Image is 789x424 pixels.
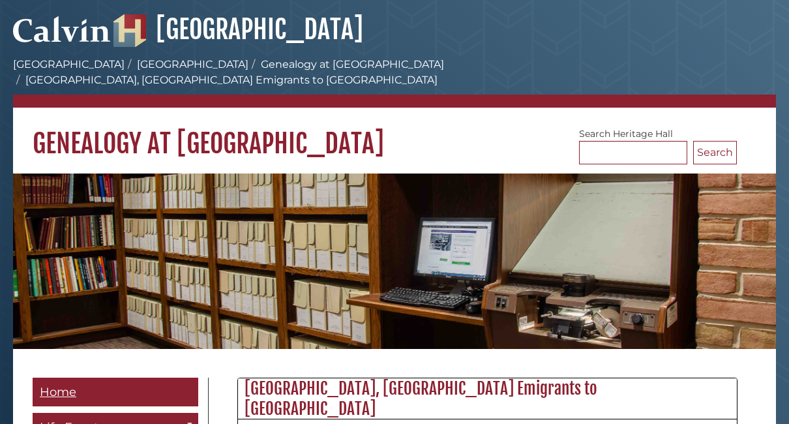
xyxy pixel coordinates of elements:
[13,108,776,160] h1: Genealogy at [GEOGRAPHIC_DATA]
[13,57,776,108] nav: breadcrumb
[238,378,737,419] h2: [GEOGRAPHIC_DATA], [GEOGRAPHIC_DATA] Emigrants to [GEOGRAPHIC_DATA]
[13,30,111,42] a: Calvin University
[13,58,125,70] a: [GEOGRAPHIC_DATA]
[261,58,444,70] a: Genealogy at [GEOGRAPHIC_DATA]
[137,58,248,70] a: [GEOGRAPHIC_DATA]
[693,141,737,164] button: Search
[13,72,438,88] li: [GEOGRAPHIC_DATA], [GEOGRAPHIC_DATA] Emigrants to [GEOGRAPHIC_DATA]
[40,385,76,399] span: Home
[113,13,363,46] a: [GEOGRAPHIC_DATA]
[33,378,198,407] a: Home
[113,14,146,47] img: Hekman Library Logo
[13,10,111,47] img: Calvin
